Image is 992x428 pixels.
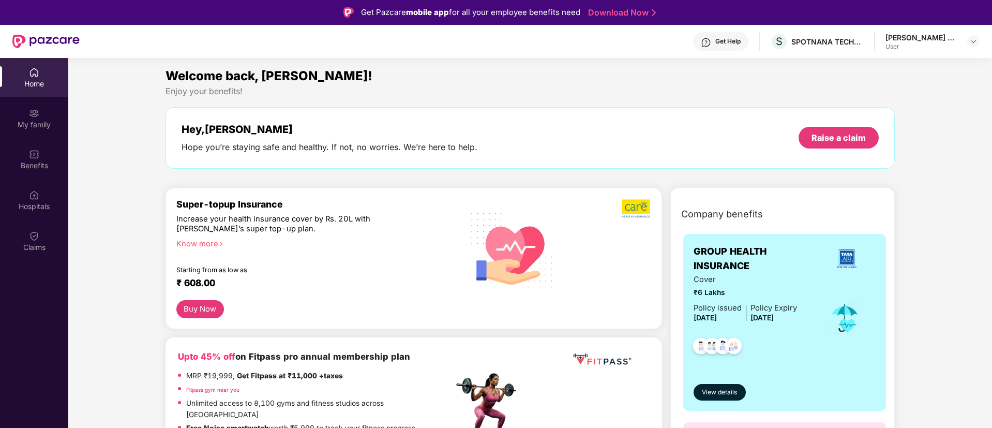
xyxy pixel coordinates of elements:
img: svg+xml;base64,PHN2ZyB4bWxucz0iaHR0cDovL3d3dy53My5vcmcvMjAwMC9zdmciIHdpZHRoPSI0OC45NDMiIGhlaWdodD... [721,335,746,360]
span: S [776,35,783,48]
img: icon [828,301,862,335]
div: Get Help [715,37,741,46]
div: Know more [176,239,447,246]
p: Unlimited access to 8,100 gyms and fitness studios across [GEOGRAPHIC_DATA] [186,398,453,420]
div: Raise a claim [811,132,866,143]
img: b5dec4f62d2307b9de63beb79f102df3.png [622,199,651,218]
div: Starting from as low as [176,266,410,273]
div: Increase your health insurance cover by Rs. 20L with [PERSON_NAME]’s super top-up plan. [176,214,409,234]
span: GROUP HEALTH INSURANCE [694,244,817,274]
div: Policy Expiry [750,302,797,314]
span: Welcome back, [PERSON_NAME]! [166,68,372,83]
img: fppp.png [571,350,633,369]
img: Stroke [652,7,656,18]
b: on Fitpass pro annual membership plan [178,351,410,362]
img: svg+xml;base64,PHN2ZyBpZD0iQ2xhaW0iIHhtbG5zPSJodHRwOi8vd3d3LnczLm9yZy8yMDAwL3N2ZyIgd2lkdGg9IjIwIi... [29,231,39,241]
span: ₹6 Lakhs [694,287,797,299]
img: Logo [343,7,354,18]
span: View details [702,388,737,397]
div: User [885,42,958,51]
div: Policy issued [694,302,742,314]
div: Hey, [PERSON_NAME] [182,123,477,136]
img: svg+xml;base64,PHN2ZyBpZD0iQmVuZWZpdHMiIHhtbG5zPSJodHRwOi8vd3d3LnczLm9yZy8yMDAwL3N2ZyIgd2lkdGg9Ij... [29,149,39,159]
span: right [218,241,224,247]
img: svg+xml;base64,PHN2ZyB4bWxucz0iaHR0cDovL3d3dy53My5vcmcvMjAwMC9zdmciIHdpZHRoPSI0OC45NDMiIGhlaWdodD... [688,335,714,360]
img: svg+xml;base64,PHN2ZyBpZD0iRHJvcGRvd24tMzJ4MzIiIHhtbG5zPSJodHRwOi8vd3d3LnczLm9yZy8yMDAwL3N2ZyIgd2... [969,37,978,46]
div: Get Pazcare for all your employee benefits need [361,6,580,19]
img: insurerLogo [833,245,861,273]
div: Super-topup Insurance [176,199,454,210]
img: svg+xml;base64,PHN2ZyBpZD0iSG9zcGl0YWxzIiB4bWxucz0iaHR0cDovL3d3dy53My5vcmcvMjAwMC9zdmciIHdpZHRoPS... [29,190,39,200]
div: Enjoy your benefits! [166,86,895,97]
img: svg+xml;base64,PHN2ZyBpZD0iSGVscC0zMngzMiIgeG1sbnM9Imh0dHA6Ly93d3cudzMub3JnLzIwMDAvc3ZnIiB3aWR0aD... [701,37,711,48]
img: New Pazcare Logo [12,35,80,48]
span: Company benefits [681,207,763,222]
strong: Get Fitpass at ₹11,000 +taxes [237,372,343,380]
button: View details [694,384,746,401]
div: [PERSON_NAME] Suraj [885,33,958,42]
img: svg+xml;base64,PHN2ZyB4bWxucz0iaHR0cDovL3d3dy53My5vcmcvMjAwMC9zdmciIHdpZHRoPSI0OC45MTUiIGhlaWdodD... [699,335,725,360]
button: Buy Now [176,300,224,318]
div: ₹ 608.00 [176,277,443,290]
div: Hope you’re staying safe and healthy. If not, no worries. We’re here to help. [182,142,477,153]
div: SPOTNANA TECHNOLOGY PRIVATE LIMITED [791,37,864,47]
img: svg+xml;base64,PHN2ZyB4bWxucz0iaHR0cDovL3d3dy53My5vcmcvMjAwMC9zdmciIHdpZHRoPSI0OC45NDMiIGhlaWdodD... [710,335,735,360]
strong: mobile app [406,7,449,17]
del: MRP ₹19,999, [186,372,235,380]
span: Cover [694,274,797,286]
span: [DATE] [750,314,774,322]
span: [DATE] [694,314,717,322]
img: svg+xml;base64,PHN2ZyB3aWR0aD0iMjAiIGhlaWdodD0iMjAiIHZpZXdCb3g9IjAgMCAyMCAyMCIgZmlsbD0ibm9uZSIgeG... [29,108,39,119]
img: svg+xml;base64,PHN2ZyBpZD0iSG9tZSIgeG1sbnM9Imh0dHA6Ly93d3cudzMub3JnLzIwMDAvc3ZnIiB3aWR0aD0iMjAiIG... [29,67,39,78]
a: Download Now [588,7,653,18]
b: Upto 45% off [178,351,235,362]
a: Fitpass gym near you [186,387,239,393]
img: svg+xml;base64,PHN2ZyB4bWxucz0iaHR0cDovL3d3dy53My5vcmcvMjAwMC9zdmciIHhtbG5zOnhsaW5rPSJodHRwOi8vd3... [463,199,562,300]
